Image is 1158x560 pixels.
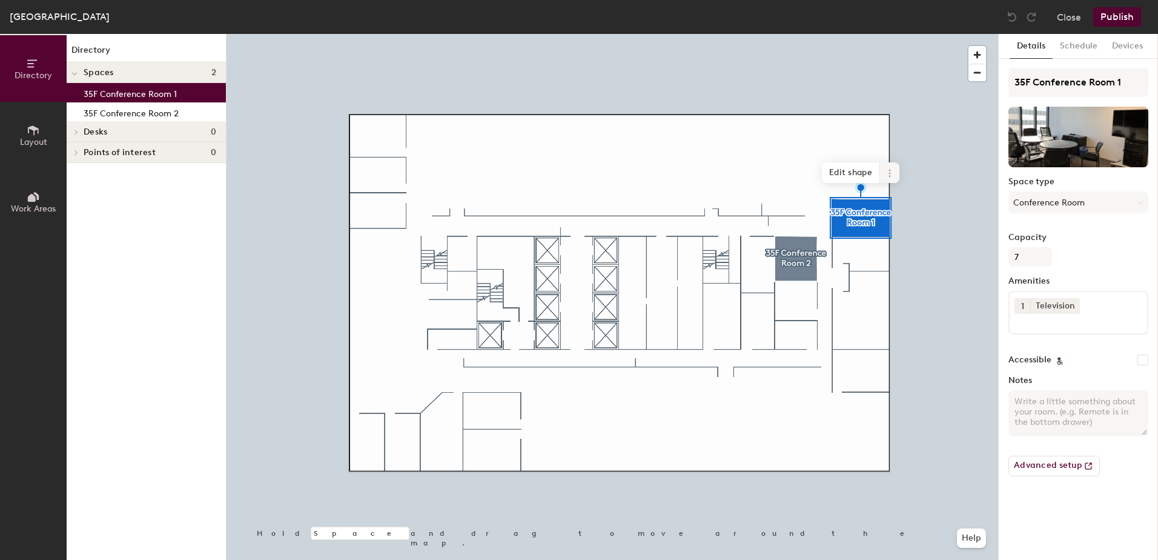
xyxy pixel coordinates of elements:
[11,204,56,214] span: Work Areas
[1093,7,1141,27] button: Publish
[211,127,216,137] span: 0
[84,85,177,99] p: 35F Conference Room 1
[67,44,226,62] h1: Directory
[1010,34,1053,59] button: Details
[1105,34,1150,59] button: Devices
[84,68,114,78] span: Spaces
[84,127,107,137] span: Desks
[1008,192,1148,213] button: Conference Room
[1053,34,1105,59] button: Schedule
[1057,7,1081,27] button: Close
[822,162,880,183] span: Edit shape
[1008,376,1148,385] label: Notes
[1030,298,1080,314] div: Television
[1008,233,1148,242] label: Capacity
[15,70,52,81] span: Directory
[84,105,179,119] p: 35F Conference Room 2
[211,68,216,78] span: 2
[84,148,156,158] span: Points of interest
[10,9,110,24] div: [GEOGRAPHIC_DATA]
[1006,11,1018,23] img: Undo
[1025,11,1037,23] img: Redo
[1008,276,1148,286] label: Amenities
[1008,177,1148,187] label: Space type
[20,137,47,147] span: Layout
[1008,107,1148,167] img: The space named 35F Conference Room 1
[1008,355,1051,365] label: Accessible
[957,528,986,548] button: Help
[1008,456,1100,476] button: Advanced setup
[1014,298,1030,314] button: 1
[211,148,216,158] span: 0
[1021,300,1024,313] span: 1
